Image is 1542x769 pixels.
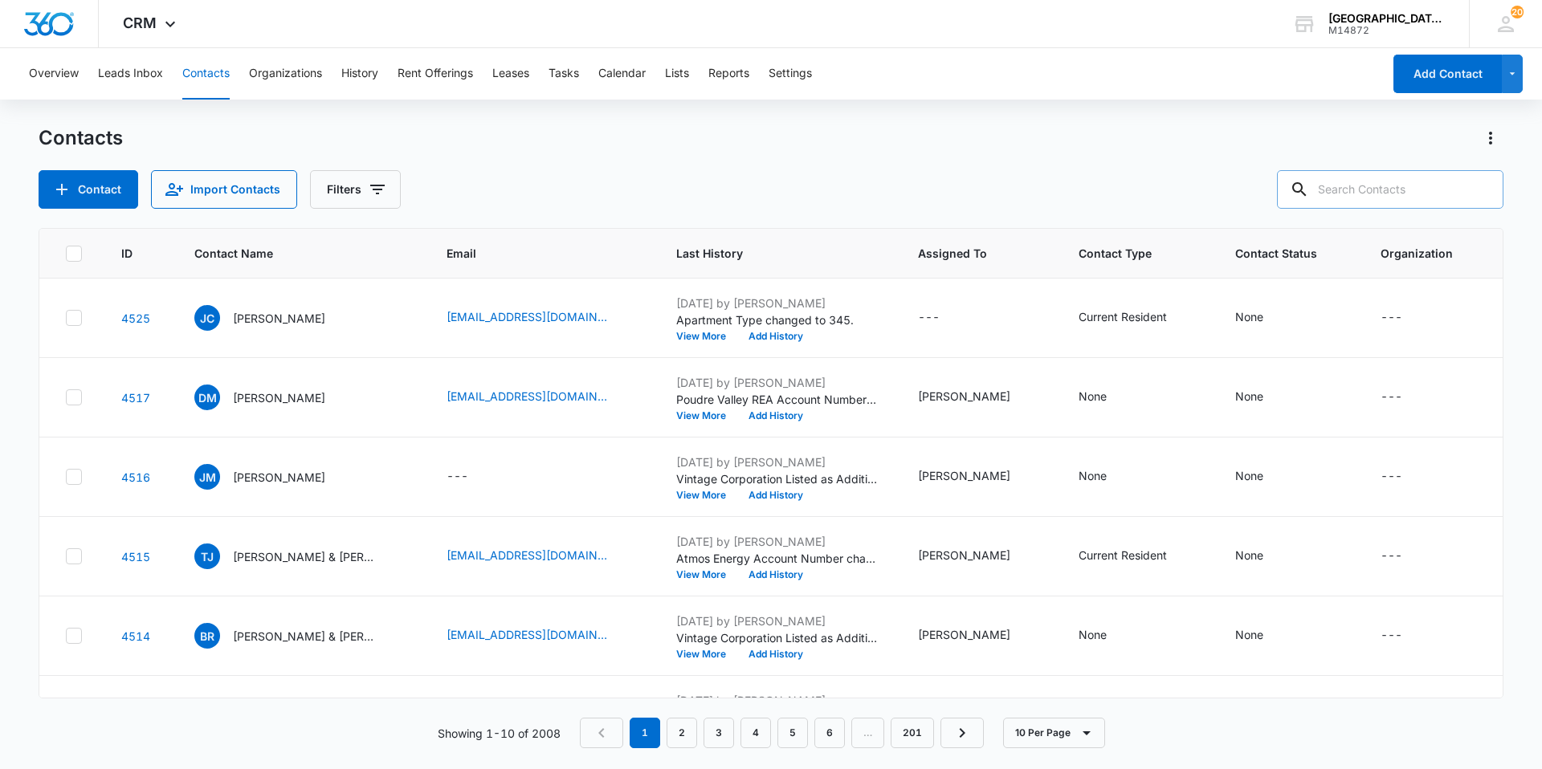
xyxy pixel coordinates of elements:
[676,629,877,646] p: Vintage Corporation Listed as Additional Interest? changed to 394.
[665,48,689,100] button: Lists
[438,725,561,742] p: Showing 1-10 of 2008
[676,533,877,550] p: [DATE] by [PERSON_NAME]
[1511,6,1524,18] span: 20
[98,48,163,100] button: Leads Inbox
[704,718,734,748] a: Page 3
[1235,547,1263,564] div: None
[1235,308,1292,328] div: Contact Status - None - Select to Edit Field
[598,48,646,100] button: Calendar
[676,550,877,567] p: Atmos Energy Account Number changed to 3073075265.
[676,454,877,470] p: [DATE] by [PERSON_NAME]
[580,718,984,748] nav: Pagination
[447,308,636,328] div: Email - josh9534@gmail.com - Select to Edit Field
[676,374,877,391] p: [DATE] by [PERSON_NAME]
[918,245,1017,262] span: Assigned To
[740,718,771,748] a: Page 4
[769,48,812,100] button: Settings
[918,308,940,328] div: ---
[737,570,814,580] button: Add History
[1235,547,1292,566] div: Contact Status - None - Select to Edit Field
[676,245,855,262] span: Last History
[1235,626,1263,643] div: None
[1079,547,1196,566] div: Contact Type - Current Resident - Select to Edit Field
[1079,308,1196,328] div: Contact Type - Current Resident - Select to Edit Field
[492,48,529,100] button: Leases
[1235,245,1318,262] span: Contact Status
[121,629,150,643] a: Navigate to contact details page for Brandon Romer & Rylee Romer
[1079,308,1167,325] div: Current Resident
[1381,388,1402,407] div: ---
[676,490,737,500] button: View More
[447,626,636,645] div: Email - bromer81@gmail.com - Select to Edit Field
[1079,626,1107,643] div: None
[341,48,378,100] button: History
[630,718,660,748] em: 1
[39,126,123,150] h1: Contacts
[151,170,297,209] button: Import Contacts
[676,612,877,629] p: [DATE] by [PERSON_NAME]
[737,649,814,659] button: Add History
[676,470,877,487] p: Vintage Corporation Listed as Additional Interest? changed to 394.
[918,308,969,328] div: Assigned To - - Select to Edit Field
[708,48,749,100] button: Reports
[814,718,845,748] a: Page 6
[737,332,814,341] button: Add History
[1235,388,1292,407] div: Contact Status - None - Select to Edit Field
[1235,626,1292,645] div: Contact Status - None - Select to Edit Field
[194,623,406,649] div: Contact Name - Brandon Romer & Rylee Romer - Select to Edit Field
[1393,55,1502,93] button: Add Contact
[447,467,468,486] div: ---
[1381,626,1431,645] div: Organization - - Select to Edit Field
[676,411,737,421] button: View More
[676,649,737,659] button: View More
[1235,388,1263,405] div: None
[667,718,697,748] a: Page 2
[1235,467,1292,486] div: Contact Status - None - Select to Edit Field
[1235,467,1263,484] div: None
[194,384,354,410] div: Contact Name - David Monofield - Select to Edit Field
[194,543,406,569] div: Contact Name - Terrence James & Joseph Garcia - Select to Edit Field
[233,469,325,486] p: [PERSON_NAME]
[194,305,220,331] span: JC
[194,305,354,331] div: Contact Name - Joshuah Clarkson - Select to Edit Field
[1478,125,1503,151] button: Actions
[918,388,1010,405] div: [PERSON_NAME]
[29,48,79,100] button: Overview
[549,48,579,100] button: Tasks
[447,467,497,486] div: Email - - Select to Edit Field
[1235,308,1263,325] div: None
[1079,467,1107,484] div: None
[194,245,385,262] span: Contact Name
[918,547,1039,566] div: Assigned To - Mia Villalba - Select to Edit Field
[676,692,877,709] p: [DATE] by [PERSON_NAME]
[737,490,814,500] button: Add History
[121,311,150,325] a: Navigate to contact details page for Joshuah Clarkson
[1381,388,1431,407] div: Organization - - Select to Edit Field
[233,548,377,565] p: [PERSON_NAME] & [PERSON_NAME]
[39,170,138,209] button: Add Contact
[940,718,984,748] a: Next Page
[891,718,934,748] a: Page 201
[123,14,157,31] span: CRM
[194,623,220,649] span: BR
[182,48,230,100] button: Contacts
[1381,467,1431,486] div: Organization - - Select to Edit Field
[194,543,220,569] span: TJ
[1079,388,1107,405] div: None
[676,332,737,341] button: View More
[1277,170,1503,209] input: Search Contacts
[1328,25,1446,36] div: account id
[233,389,325,406] p: [PERSON_NAME]
[1381,547,1402,566] div: ---
[918,467,1039,486] div: Assigned To - Mia Villalba - Select to Edit Field
[121,391,150,405] a: Navigate to contact details page for David Monofield
[918,467,1010,484] div: [PERSON_NAME]
[918,626,1039,645] div: Assigned To - Mia Villalba - Select to Edit Field
[777,718,808,748] a: Page 5
[447,308,607,325] a: [EMAIL_ADDRESS][DOMAIN_NAME]
[1079,245,1173,262] span: Contact Type
[121,245,133,262] span: ID
[194,464,220,490] span: JM
[447,388,636,407] div: Email - mansfield865@icloud.com - Select to Edit Field
[194,464,354,490] div: Contact Name - Jordan Martinez - Select to Edit Field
